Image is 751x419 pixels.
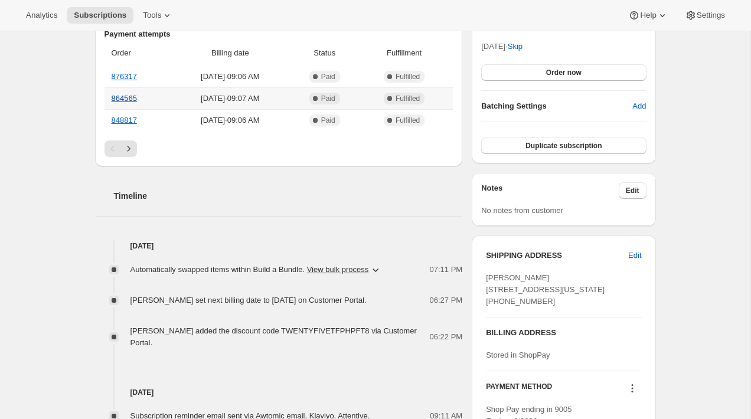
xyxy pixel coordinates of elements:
nav: Pagination [105,140,453,157]
span: Fulfilled [396,72,420,81]
span: Fulfilled [396,94,420,103]
span: Add [632,100,646,112]
span: 06:27 PM [430,294,463,306]
h6: Batching Settings [481,100,632,112]
button: Next [120,140,137,157]
button: Duplicate subscription [481,138,646,154]
a: 848817 [112,116,137,125]
h3: Notes [481,182,619,199]
button: Skip [501,37,530,56]
h3: SHIPPING ADDRESS [486,250,628,261]
span: [PERSON_NAME] [STREET_ADDRESS][US_STATE] [PHONE_NUMBER] [486,273,605,306]
span: Help [640,11,656,20]
h4: [DATE] [95,387,463,398]
span: Analytics [26,11,57,20]
span: Order now [546,68,582,77]
button: Subscriptions [67,7,133,24]
span: Subscriptions [74,11,126,20]
span: [DATE] · [481,42,523,51]
span: [PERSON_NAME] added the discount code TWENTYFIVETFPHPFT8 via Customer Portal. [130,326,417,347]
span: [DATE] · 09:06 AM [174,114,286,126]
h3: PAYMENT METHOD [486,382,552,398]
button: Settings [678,7,732,24]
h2: Timeline [114,190,463,202]
button: Edit [621,246,648,265]
th: Order [105,40,171,66]
span: 07:11 PM [430,264,463,276]
span: Paid [321,72,335,81]
span: Paid [321,116,335,125]
span: Settings [697,11,725,20]
span: Tools [143,11,161,20]
span: Edit [626,186,639,195]
button: Edit [619,182,646,199]
a: 864565 [112,94,137,103]
button: Analytics [19,7,64,24]
span: Automatically swapped items within Build a Bundle . [130,264,369,276]
span: Skip [508,41,523,53]
span: Stored in ShopPay [486,351,550,359]
span: [DATE] · 09:06 AM [174,71,286,83]
button: Add [625,97,653,116]
span: No notes from customer [481,206,563,215]
h4: [DATE] [95,240,463,252]
a: 876317 [112,72,137,81]
span: Billing date [174,47,286,59]
span: Duplicate subscription [525,141,602,150]
span: Fulfillment [363,47,446,59]
span: Paid [321,94,335,103]
span: [DATE] · 09:07 AM [174,93,286,104]
span: Edit [628,250,641,261]
span: [PERSON_NAME] set next billing date to [DATE] on Customer Portal. [130,296,367,305]
span: Fulfilled [396,116,420,125]
h3: BILLING ADDRESS [486,327,641,339]
button: Tools [136,7,180,24]
span: 06:22 PM [430,331,463,343]
button: Help [621,7,675,24]
button: Order now [481,64,646,81]
h2: Payment attempts [105,28,453,40]
button: Automatically swapped items within Build a Bundle. View bulk process [123,260,389,279]
button: View bulk process [307,265,369,274]
span: Status [293,47,355,59]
